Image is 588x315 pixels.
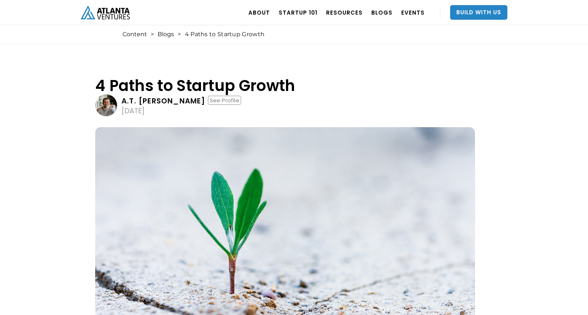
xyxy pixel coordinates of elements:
[185,31,265,38] div: 4 Paths to Startup Growth
[95,94,475,116] a: A.T. [PERSON_NAME]See Profile[DATE]
[401,2,425,23] a: EVENTS
[121,107,145,114] div: [DATE]
[121,97,206,105] div: A.T. [PERSON_NAME]
[123,31,147,38] a: Content
[450,5,507,20] a: Build With Us
[208,96,241,105] div: See Profile
[178,31,181,38] div: >
[326,2,363,23] a: RESOURCES
[95,77,475,94] h1: 4 Paths to Startup Growth
[248,2,270,23] a: ABOUT
[371,2,392,23] a: BLOGS
[151,31,154,38] div: >
[158,31,174,38] a: Blogs
[279,2,317,23] a: Startup 101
